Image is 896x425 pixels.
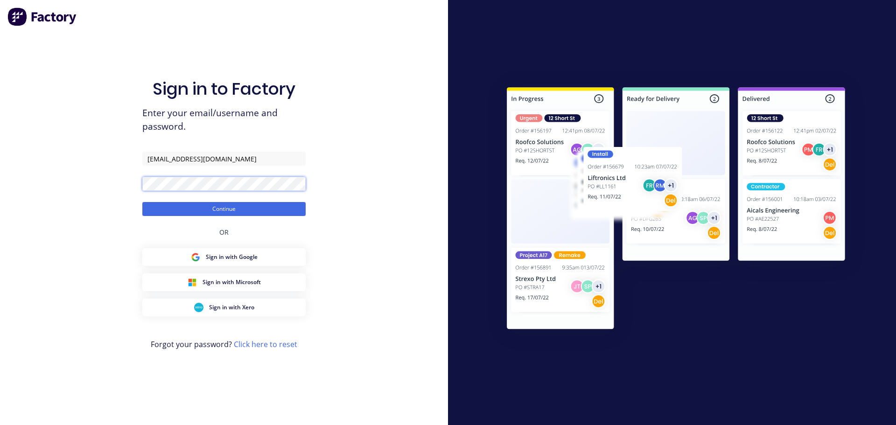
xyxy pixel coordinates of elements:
[153,79,295,99] h1: Sign in to Factory
[486,69,866,351] img: Sign in
[191,252,200,262] img: Google Sign in
[142,202,306,216] button: Continue
[142,248,306,266] button: Google Sign inSign in with Google
[7,7,77,26] img: Factory
[188,278,197,287] img: Microsoft Sign in
[209,303,254,312] span: Sign in with Xero
[234,339,297,349] a: Click here to reset
[142,106,306,133] span: Enter your email/username and password.
[194,303,203,312] img: Xero Sign in
[142,152,306,166] input: Email/Username
[142,299,306,316] button: Xero Sign inSign in with Xero
[151,339,297,350] span: Forgot your password?
[203,278,261,286] span: Sign in with Microsoft
[206,253,258,261] span: Sign in with Google
[142,273,306,291] button: Microsoft Sign inSign in with Microsoft
[219,216,229,248] div: OR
